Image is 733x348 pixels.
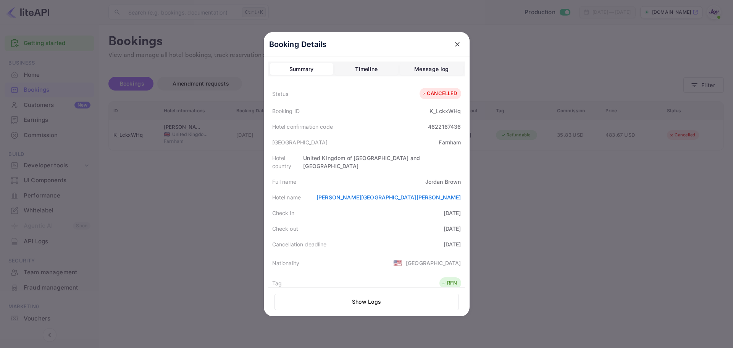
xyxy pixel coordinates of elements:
div: Status [272,90,289,98]
div: Booking ID [272,107,300,115]
div: [DATE] [444,240,461,248]
div: Summary [289,65,314,74]
div: Hotel country [272,154,304,170]
div: Jordan Brown [425,178,461,186]
div: Nationality [272,259,300,267]
button: close [450,37,464,51]
div: CANCELLED [421,90,457,97]
div: Hotel confirmation code [272,123,333,131]
div: [GEOGRAPHIC_DATA] [272,138,328,146]
button: Timeline [335,63,398,75]
span: United States [393,256,402,270]
div: Message log [414,65,449,74]
button: Summary [270,63,333,75]
div: Full name [272,178,296,186]
div: [DATE] [444,209,461,217]
button: Show Logs [274,294,459,310]
div: Cancellation deadline [272,240,327,248]
div: Check in [272,209,294,217]
div: [GEOGRAPHIC_DATA] [406,259,461,267]
div: Hotel name [272,193,301,201]
div: United Kingdom of [GEOGRAPHIC_DATA] and [GEOGRAPHIC_DATA] [303,154,461,170]
div: RFN [441,279,457,287]
div: [DATE] [444,225,461,233]
div: Timeline [355,65,378,74]
a: [PERSON_NAME][GEOGRAPHIC_DATA][PERSON_NAME] [316,194,461,201]
div: K_LckxWHq [429,107,461,115]
div: 4622167436 [428,123,461,131]
p: Booking Details [269,39,327,50]
div: Check out [272,225,298,233]
div: Farnham [439,138,461,146]
div: Tag [272,279,282,287]
button: Message log [400,63,463,75]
